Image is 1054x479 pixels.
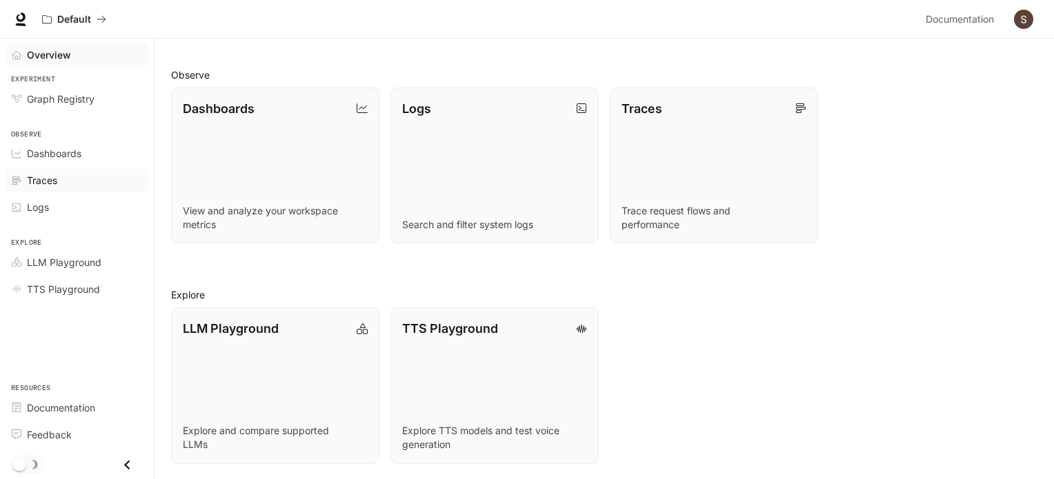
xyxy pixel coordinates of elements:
[12,456,26,471] span: Dark mode toggle
[610,88,818,244] a: TracesTrace request flows and performance
[183,424,368,451] p: Explore and compare supported LLMs
[171,88,379,244] a: DashboardsView and analyze your workspace metrics
[6,250,148,274] a: LLM Playground
[6,396,148,420] a: Documentation
[920,6,1004,33] a: Documentation
[27,173,57,187] span: Traces
[926,11,994,28] span: Documentation
[1014,10,1033,29] img: User avatar
[27,427,72,442] span: Feedback
[402,218,587,232] p: Search and filter system logs
[27,282,100,296] span: TTS Playground
[183,99,255,118] p: Dashboards
[622,99,662,118] p: Traces
[402,424,587,451] p: Explore TTS models and test voice generation
[402,99,431,118] p: Logs
[1010,6,1037,33] button: User avatar
[171,68,1037,82] h2: Observe
[6,141,148,165] a: Dashboards
[57,14,91,26] p: Default
[112,451,143,479] button: Close drawer
[36,6,112,33] button: All workspaces
[27,200,49,214] span: Logs
[27,92,95,106] span: Graph Registry
[27,146,81,161] span: Dashboards
[6,168,148,192] a: Traces
[183,204,368,232] p: View and analyze your workspace metrics
[6,43,148,67] a: Overview
[390,307,599,464] a: TTS PlaygroundExplore TTS models and test voice generation
[6,195,148,219] a: Logs
[27,400,95,415] span: Documentation
[27,48,71,62] span: Overview
[622,204,806,232] p: Trace request flows and performance
[6,87,148,111] a: Graph Registry
[6,277,148,301] a: TTS Playground
[6,422,148,447] a: Feedback
[402,319,498,338] p: TTS Playground
[183,319,279,338] p: LLM Playground
[171,307,379,464] a: LLM PlaygroundExplore and compare supported LLMs
[390,88,599,244] a: LogsSearch and filter system logs
[27,255,101,269] span: LLM Playground
[171,287,1037,302] h2: Explore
